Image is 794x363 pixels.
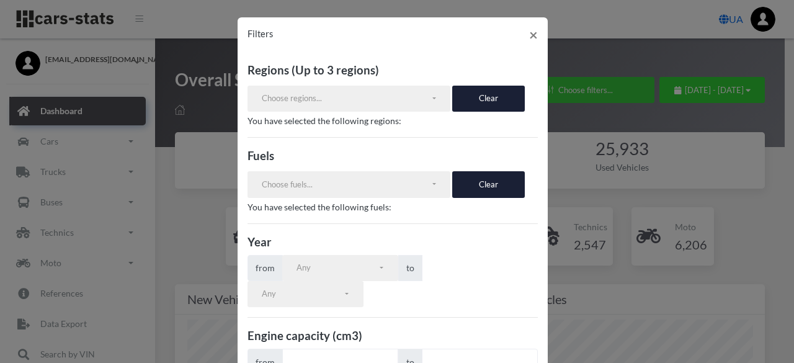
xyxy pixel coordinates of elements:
[248,329,362,343] b: Engine capacity (cm3)
[248,171,451,197] button: Choose fuels...
[282,255,398,281] button: Any
[248,86,451,112] button: Choose regions...
[297,262,378,274] div: Any
[248,235,272,249] b: Year
[248,115,401,126] span: You have selected the following regions:
[398,255,422,281] span: to
[452,86,525,112] button: Clear
[248,281,364,307] button: Any
[262,179,430,191] div: Choose fuels...
[262,92,430,105] div: Choose regions...
[248,255,283,281] span: from
[262,288,343,300] div: Any
[248,29,273,39] span: Filters
[248,202,391,212] span: You have selected the following fuels:
[519,17,548,52] button: Close
[529,25,538,43] span: ×
[248,63,379,77] b: Regions (Up to 3 regions)
[248,149,274,163] b: Fuels
[452,171,525,197] button: Clear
